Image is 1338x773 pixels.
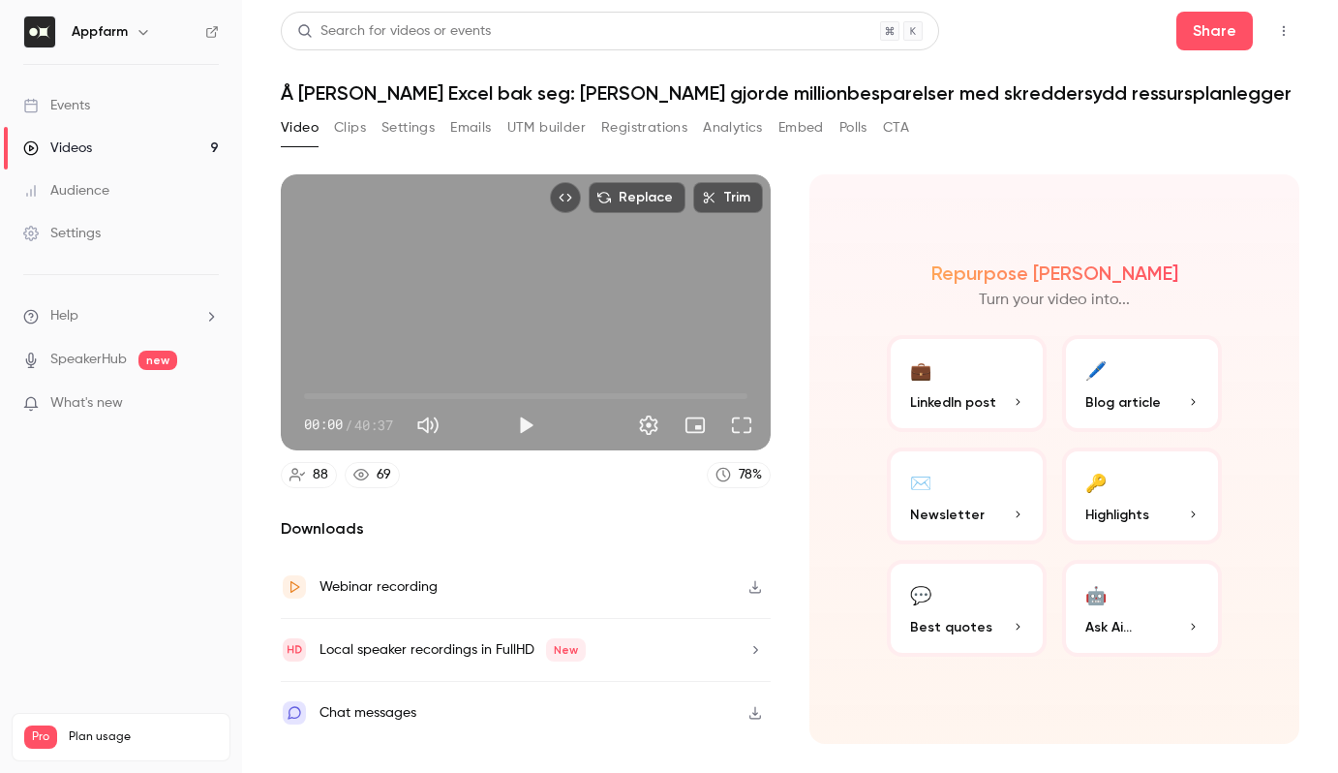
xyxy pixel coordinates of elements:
div: 78 % [739,465,762,485]
span: What's new [50,393,123,414]
button: ✉️Newsletter [887,448,1047,544]
button: Top Bar Actions [1268,15,1299,46]
span: 00:00 [304,415,343,435]
h6: Appfarm [72,22,128,42]
button: UTM builder [507,112,586,143]
div: 🤖 [1085,579,1107,609]
span: Ask Ai... [1085,617,1132,637]
button: Embed [778,112,824,143]
span: New [546,638,586,662]
div: 69 [377,465,391,485]
button: Full screen [722,406,761,445]
a: 78% [707,462,771,488]
div: 💬 [910,579,931,609]
span: Newsletter [910,505,985,525]
span: Help [50,306,78,326]
button: Polls [839,112,867,143]
div: Chat messages [319,701,416,725]
span: Best quotes [910,617,992,637]
button: 🔑Highlights [1062,448,1222,544]
a: 88 [281,462,337,488]
a: 69 [345,462,400,488]
button: CTA [883,112,909,143]
span: 40:37 [354,415,393,435]
a: SpeakerHub [50,350,127,370]
span: Pro [24,726,57,749]
button: Clips [334,112,366,143]
button: Trim [693,182,763,213]
iframe: Noticeable Trigger [196,395,219,413]
button: 💬Best quotes [887,560,1047,657]
button: Replace [589,182,685,213]
h2: Repurpose [PERSON_NAME] [931,262,1178,285]
div: 🔑 [1085,467,1107,497]
div: 00:00 [304,415,393,435]
span: Plan usage [69,729,218,745]
div: ✉️ [910,467,931,497]
div: Audience [23,181,109,201]
button: 🖊️Blog article [1062,335,1222,432]
div: 💼 [910,355,931,385]
button: Settings [629,406,668,445]
button: 💼LinkedIn post [887,335,1047,432]
button: Embed video [550,182,581,213]
button: Emails [450,112,491,143]
button: Turn on miniplayer [676,406,715,445]
button: Analytics [703,112,763,143]
button: Mute [409,406,447,445]
span: / [345,415,352,435]
button: Video [281,112,319,143]
span: new [138,351,177,370]
div: Search for videos or events [297,21,491,42]
span: Blog article [1085,392,1161,413]
div: 88 [313,465,328,485]
span: Highlights [1085,505,1149,525]
div: 🖊️ [1085,355,1107,385]
div: Events [23,96,90,115]
div: Videos [23,139,92,158]
button: 🤖Ask Ai... [1062,560,1222,657]
p: Turn your video into... [979,289,1130,312]
button: Play [506,406,545,445]
h1: Å [PERSON_NAME] Excel bak seg: [PERSON_NAME] gjorde millionbesparelser med skreddersydd ressurspl... [281,81,1299,105]
div: Local speaker recordings in FullHD [319,638,586,662]
img: Appfarm [24,16,55,47]
span: LinkedIn post [910,392,996,413]
div: Settings [23,224,101,243]
button: Registrations [601,112,687,143]
button: Settings [381,112,435,143]
li: help-dropdown-opener [23,306,219,326]
h2: Downloads [281,517,771,541]
button: Share [1176,12,1253,50]
div: Webinar recording [319,575,438,599]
